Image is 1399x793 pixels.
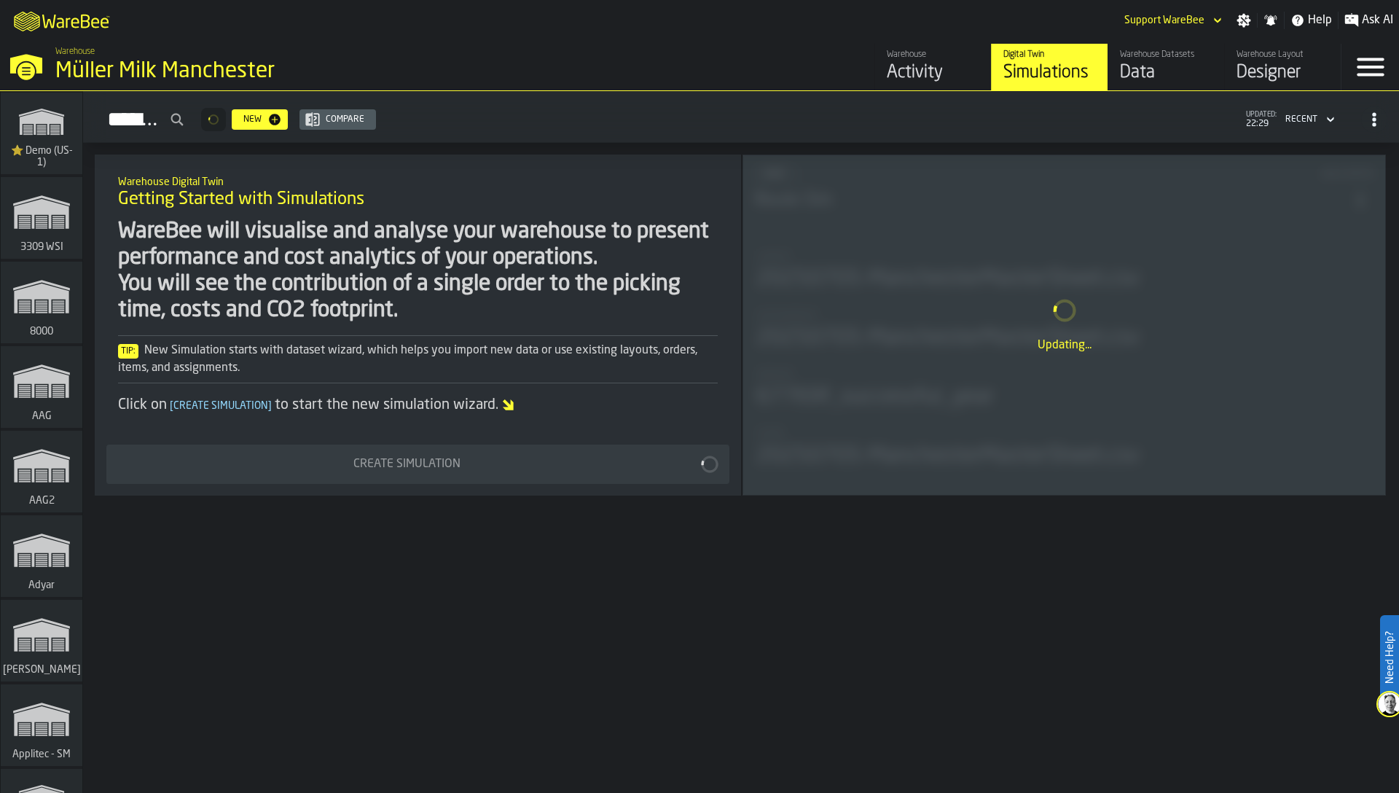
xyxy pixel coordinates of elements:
[238,114,267,125] div: New
[106,166,729,219] div: title-Getting Started with Simulations
[299,109,376,130] button: button-Compare
[1285,12,1338,29] label: button-toggle-Help
[887,61,979,85] div: Activity
[1362,12,1393,29] span: Ask AI
[1,684,82,769] a: link-to-/wh/i/662479f8-72da-4751-a936-1d66c412adb4/simulations
[1,177,82,262] a: link-to-/wh/i/d1ef1afb-ce11-4124-bdae-ba3d01893ec0/simulations
[320,114,370,125] div: Compare
[1,93,82,177] a: link-to-/wh/i/103622fe-4b04-4da1-b95f-2619b9c959cc/simulations
[1237,50,1329,60] div: Warehouse Layout
[1231,13,1257,28] label: button-toggle-Settings
[1246,111,1277,119] span: updated:
[1246,119,1277,129] span: 22:29
[1258,13,1284,28] label: button-toggle-Notifications
[1,346,82,431] a: link-to-/wh/i/27cb59bd-8ba0-4176-b0f1-d82d60966913/simulations
[1,431,82,515] a: link-to-/wh/i/ba0ffe14-8e36-4604-ab15-0eac01efbf24/simulations
[118,188,364,211] span: Getting Started with Simulations
[55,47,95,57] span: Warehouse
[29,410,55,422] span: AAG
[1285,114,1317,125] div: DropdownMenuValue-4
[9,749,74,760] span: Applitec - SM
[1308,12,1332,29] span: Help
[742,155,1386,496] div: ItemListCard-DashboardItemContainer
[118,342,718,377] div: New Simulation starts with dataset wizard, which helps you import new data or use existing layout...
[17,241,66,253] span: 3309 WSI
[874,44,991,90] a: link-to-/wh/i/b09612b5-e9f1-4a3a-b0a4-784729d61419/feed/
[7,145,77,168] span: ⭐ Demo (US-1)
[1120,61,1212,85] div: Data
[106,445,729,484] button: button-Create Simulation
[118,395,718,415] div: Click on to start the new simulation wizard.
[118,344,138,359] span: Tip:
[1124,15,1204,26] div: DropdownMenuValue-Support WareBee
[1,600,82,684] a: link-to-/wh/i/72fe6713-8242-4c3c-8adf-5d67388ea6d5/simulations
[83,91,1399,143] h2: button-Simulations
[1224,44,1341,90] a: link-to-/wh/i/b09612b5-e9f1-4a3a-b0a4-784729d61419/designer
[1,515,82,600] a: link-to-/wh/i/862141b4-a92e-43d2-8b2b-6509793ccc83/simulations
[887,50,979,60] div: Warehouse
[1,262,82,346] a: link-to-/wh/i/b2e041e4-2753-4086-a82a-958e8abdd2c7/simulations
[755,337,1373,354] div: Updating...
[1108,44,1224,90] a: link-to-/wh/i/b09612b5-e9f1-4a3a-b0a4-784729d61419/data
[55,58,449,85] div: Müller Milk Manchester
[27,326,56,337] span: 8000
[118,173,718,188] h2: Sub Title
[268,401,272,411] span: ]
[118,219,718,324] div: WareBee will visualise and analyse your warehouse to present performance and cost analytics of yo...
[232,109,288,130] button: button-New
[1280,111,1338,128] div: DropdownMenuValue-4
[1237,61,1329,85] div: Designer
[167,401,275,411] span: Create Simulation
[26,495,58,507] span: AAG2
[991,44,1108,90] a: link-to-/wh/i/b09612b5-e9f1-4a3a-b0a4-784729d61419/simulations
[1120,50,1212,60] div: Warehouse Datasets
[1382,617,1398,698] label: Need Help?
[1118,12,1225,29] div: DropdownMenuValue-Support WareBee
[26,579,58,591] span: Adyar
[115,456,699,473] div: Create Simulation
[1341,44,1399,90] label: button-toggle-Menu
[170,401,173,411] span: [
[195,108,232,131] div: ButtonLoadMore-Loading...-Prev-First-Last
[95,155,741,496] div: ItemListCard-
[1003,61,1096,85] div: Simulations
[1003,50,1096,60] div: Digital Twin
[1339,12,1399,29] label: button-toggle-Ask AI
